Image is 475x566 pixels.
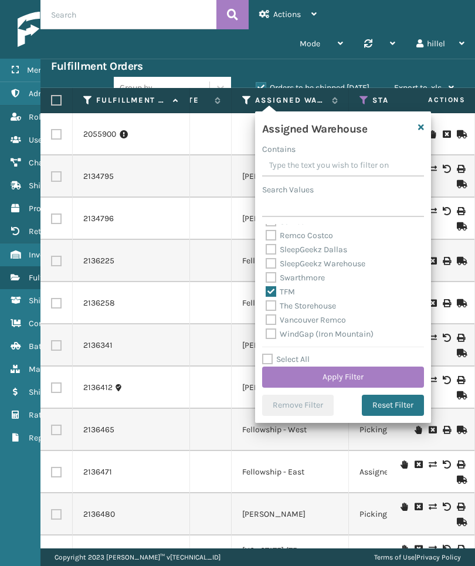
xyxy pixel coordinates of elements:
i: Request to Be Cancelled [429,299,436,307]
span: Fulfillment Orders [29,273,95,283]
i: Request to Be Cancelled [443,130,450,138]
a: 2136465 [83,424,114,436]
i: Mark as Shipped [457,426,464,434]
label: Contains [262,143,296,155]
i: Void Label [443,334,450,342]
i: Void Label [443,376,450,384]
span: Administration [29,89,84,99]
i: Print Label [443,299,450,307]
i: On Hold [415,426,422,434]
label: Search Values [262,184,314,196]
span: Shipment Status [29,296,90,306]
i: Print Label [457,503,464,511]
i: Void Label [443,460,450,469]
i: Mark as Shipped [457,180,464,188]
i: Request to Be Cancelled [429,426,436,434]
i: Void Label [443,207,450,215]
i: Change shipping [429,207,436,215]
i: Print Label [457,460,464,469]
a: Privacy Policy [416,553,461,561]
button: Apply Filter [262,367,424,388]
button: Reset Filter [362,395,424,416]
label: Fulfillment Order Id [96,95,167,106]
td: Picking [349,409,466,451]
span: Marketplace Orders [29,364,101,374]
label: SleepGeekz Warehouse [266,259,365,269]
span: Products [29,204,62,213]
td: [PERSON_NAME] [232,155,349,198]
i: Mark as Shipped [457,476,464,484]
span: Containers [29,318,69,328]
h4: Assigned Warehouse [262,118,367,136]
i: Mark as Shipped [457,518,464,526]
i: Mark as Shipped [457,222,464,231]
td: [PERSON_NAME] [232,198,349,240]
label: The Storehouse [266,301,336,311]
span: Shipping Carriers [29,181,93,191]
span: Shipment Cost [29,387,83,397]
i: Print Label [457,165,464,173]
td: Fellowship - West [232,409,349,451]
a: 2134795 [83,171,114,182]
a: 2136471 [83,466,112,478]
label: Vancouver Remco [266,315,346,325]
i: Void Label [443,165,450,173]
label: Remco Costco [266,231,333,240]
i: On Hold [401,460,408,469]
a: 2136412 [83,382,113,394]
a: 2136480 [83,509,115,520]
td: Fellowship - West [232,240,349,282]
label: SleepGeekz Dallas [266,245,347,255]
span: Actions [273,9,301,19]
span: Mode [300,39,320,49]
i: Mark as Shipped [457,299,464,307]
span: Export to .xls [394,83,442,93]
i: Print Label [443,426,450,434]
div: Group by [120,82,152,94]
span: Inventory [29,250,63,260]
i: On Hold [401,503,408,511]
input: Type the text you wish to filter on [262,155,424,177]
a: 2136341 [83,340,113,351]
label: Select All [262,354,310,364]
a: 2136225 [83,255,114,267]
i: Void Label [443,503,450,511]
label: Assigned Warehouse [255,95,326,106]
i: Print Label [457,207,464,215]
div: | [374,548,461,566]
span: Rate Calculator [29,410,86,420]
a: Terms of Use [374,553,415,561]
p: Copyright 2023 [PERSON_NAME]™ v [TECHNICAL_ID] [55,548,220,566]
i: Change shipping [429,376,436,384]
td: Fellowship - East [232,451,349,493]
i: Mark as Shipped [457,257,464,265]
a: 2136258 [83,297,115,309]
span: Return Addresses [29,226,93,236]
span: Channels [29,158,63,168]
td: [PERSON_NAME] [232,493,349,536]
span: Actions [391,90,473,110]
label: Orders to be shipped [DATE] [256,83,369,93]
i: Mark as Shipped [457,391,464,399]
span: Roles [29,112,49,122]
i: On Hold [401,545,408,553]
span: Reports [29,433,57,443]
i: Change shipping [429,503,436,511]
td: [PERSON_NAME] [232,324,349,367]
td: [PERSON_NAME] [232,367,349,409]
button: Remove Filter [262,395,334,416]
img: logo [18,12,129,47]
label: TFM [266,287,295,297]
i: Mark as Shipped [457,130,464,138]
i: Change shipping [429,460,436,469]
td: Picking [349,493,466,536]
i: Request to Be Cancelled [415,460,422,469]
i: On Hold [429,130,436,138]
span: Batches [29,341,59,351]
i: Request to Be Cancelled [415,545,422,553]
i: Change shipping [429,545,436,553]
label: Swarthmore [266,273,325,283]
h3: Fulfillment Orders [51,59,142,73]
i: Print Label [457,334,464,342]
i: Change shipping [429,334,436,342]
